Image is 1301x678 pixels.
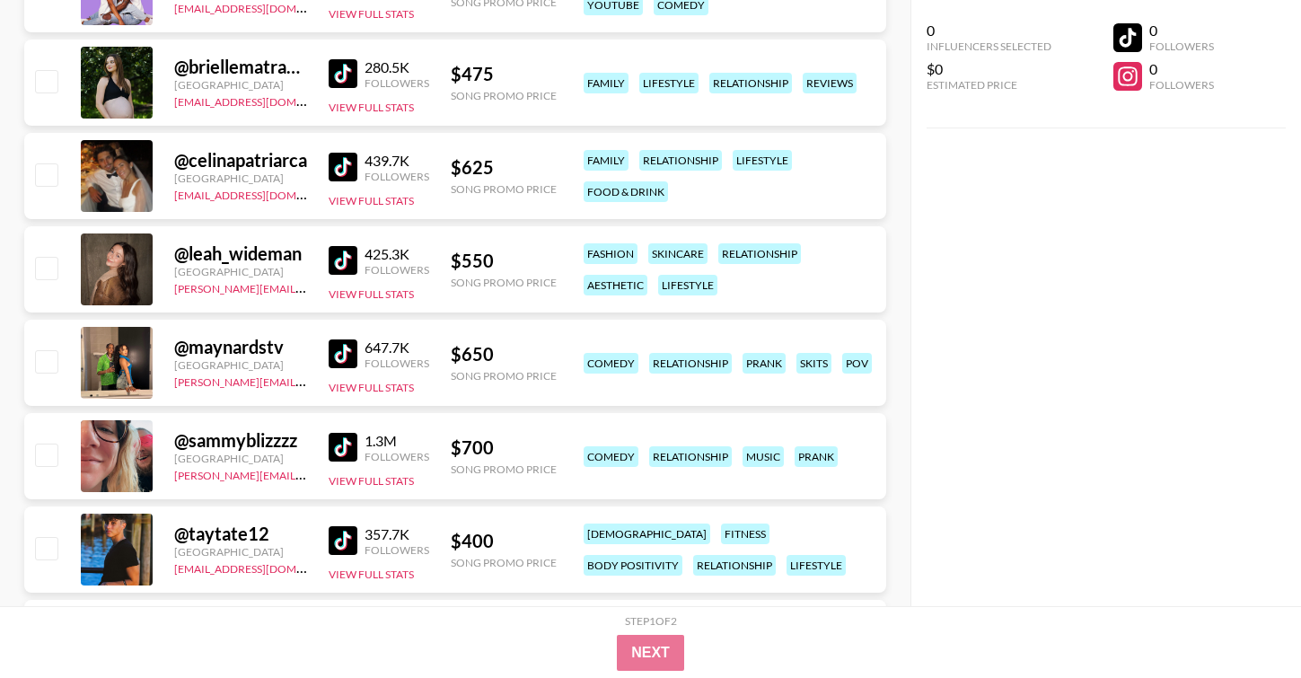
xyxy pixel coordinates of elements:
div: skincare [648,243,708,264]
div: Followers [365,170,429,183]
div: lifestyle [658,275,717,295]
div: [GEOGRAPHIC_DATA] [174,265,307,278]
div: @ briellematranga_ [174,56,307,78]
div: @ taytate12 [174,523,307,545]
div: music [743,446,784,467]
div: family [584,73,629,93]
div: 0 [1149,60,1214,78]
div: $ 400 [451,530,557,552]
div: reviews [803,73,857,93]
img: TikTok [329,526,357,555]
button: Next [617,635,684,671]
div: [GEOGRAPHIC_DATA] [174,78,307,92]
div: @ leah_wideman [174,242,307,265]
div: $ 475 [451,63,557,85]
div: prank [795,446,838,467]
div: lifestyle [639,73,699,93]
a: [PERSON_NAME][EMAIL_ADDRESS][DOMAIN_NAME] [174,465,440,482]
img: TikTok [329,433,357,462]
div: $ 550 [451,250,557,272]
div: relationship [649,353,732,374]
button: View Full Stats [329,474,414,488]
div: Followers [1149,78,1214,92]
div: [GEOGRAPHIC_DATA] [174,172,307,185]
div: 1.3M [365,432,429,450]
div: @ celinapatriarca [174,149,307,172]
a: [PERSON_NAME][EMAIL_ADDRESS][DOMAIN_NAME] [174,372,440,389]
div: 357.7K [365,525,429,543]
a: [EMAIL_ADDRESS][DOMAIN_NAME] [174,92,355,109]
div: relationship [693,555,776,576]
a: [EMAIL_ADDRESS][DOMAIN_NAME] [174,559,355,576]
div: relationship [709,73,792,93]
iframe: Drift Widget Chat Controller [1211,588,1279,656]
div: @ sammyblizzzz [174,429,307,452]
div: $ 650 [451,343,557,365]
button: View Full Stats [329,194,414,207]
div: skits [796,353,831,374]
div: Estimated Price [927,78,1051,92]
div: Followers [365,263,429,277]
div: Song Promo Price [451,369,557,383]
img: TikTok [329,339,357,368]
div: 425.3K [365,245,429,263]
div: 647.7K [365,339,429,357]
div: [GEOGRAPHIC_DATA] [174,545,307,559]
div: $0 [927,60,1051,78]
div: body positivity [584,555,682,576]
div: @ maynardstv [174,336,307,358]
div: 280.5K [365,58,429,76]
div: relationship [639,150,722,171]
button: View Full Stats [329,381,414,394]
div: Step 1 of 2 [625,614,677,628]
div: Song Promo Price [451,276,557,289]
a: [PERSON_NAME][EMAIL_ADDRESS][DOMAIN_NAME] [174,278,440,295]
div: Song Promo Price [451,182,557,196]
div: $ 700 [451,436,557,459]
div: food & drink [584,181,668,202]
div: prank [743,353,786,374]
div: Song Promo Price [451,89,557,102]
div: Followers [365,450,429,463]
div: fashion [584,243,637,264]
div: Influencers Selected [927,40,1051,53]
div: relationship [649,446,732,467]
div: $ 625 [451,156,557,179]
div: family [584,150,629,171]
div: 439.7K [365,152,429,170]
button: View Full Stats [329,7,414,21]
button: View Full Stats [329,101,414,114]
div: lifestyle [787,555,846,576]
div: lifestyle [733,150,792,171]
img: TikTok [329,59,357,88]
div: relationship [718,243,801,264]
div: [GEOGRAPHIC_DATA] [174,452,307,465]
div: [GEOGRAPHIC_DATA] [174,358,307,372]
div: 0 [927,22,1051,40]
div: Followers [1149,40,1214,53]
button: View Full Stats [329,568,414,581]
div: Followers [365,357,429,370]
div: [DEMOGRAPHIC_DATA] [584,524,710,544]
a: [EMAIL_ADDRESS][DOMAIN_NAME] [174,185,355,202]
div: aesthetic [584,275,647,295]
div: comedy [584,446,638,467]
button: View Full Stats [329,287,414,301]
img: TikTok [329,153,357,181]
div: pov [842,353,872,374]
div: comedy [584,353,638,374]
div: 0 [1149,22,1214,40]
div: Song Promo Price [451,462,557,476]
div: Song Promo Price [451,556,557,569]
div: fitness [721,524,769,544]
div: Followers [365,543,429,557]
div: Followers [365,76,429,90]
img: TikTok [329,246,357,275]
